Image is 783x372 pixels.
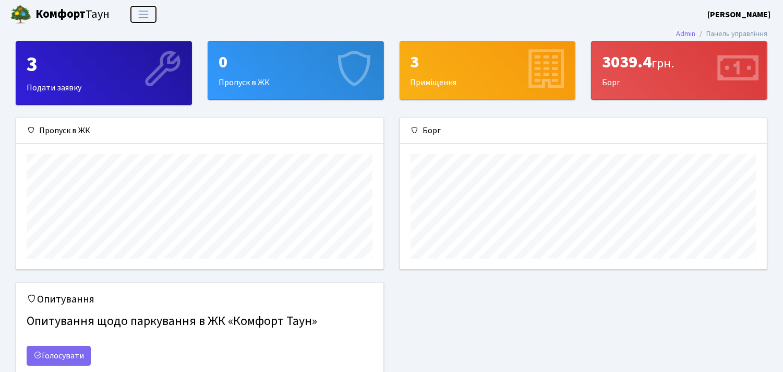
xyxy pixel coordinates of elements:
[35,6,110,24] span: Таун
[10,4,31,25] img: logo.png
[400,118,767,144] div: Борг
[35,6,86,22] b: Комфорт
[695,28,767,40] li: Панель управління
[27,346,91,366] a: Голосувати
[652,54,674,73] span: грн.
[400,42,575,99] div: Приміщення
[707,9,770,20] b: [PERSON_NAME]
[411,52,565,72] div: 3
[676,28,695,39] a: Admin
[130,6,156,23] button: Переключити навігацію
[16,118,383,144] div: Пропуск в ЖК
[400,41,576,100] a: 3Приміщення
[16,42,191,104] div: Подати заявку
[592,42,767,99] div: Борг
[27,310,373,333] h4: Опитування щодо паркування в ЖК «Комфорт Таун»
[16,41,192,105] a: 3Подати заявку
[219,52,373,72] div: 0
[660,23,783,45] nav: breadcrumb
[27,52,181,77] div: 3
[602,52,756,72] div: 3039.4
[208,41,384,100] a: 0Пропуск в ЖК
[27,293,373,306] h5: Опитування
[707,8,770,21] a: [PERSON_NAME]
[208,42,383,99] div: Пропуск в ЖК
